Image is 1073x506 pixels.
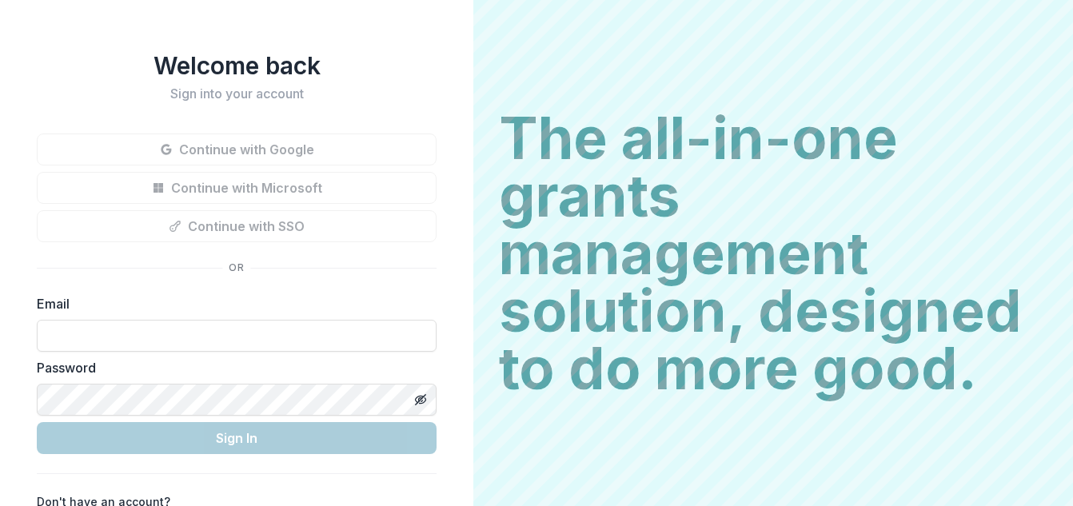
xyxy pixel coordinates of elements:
h2: Sign into your account [37,86,437,102]
label: Email [37,294,427,313]
button: Continue with SSO [37,210,437,242]
button: Sign In [37,422,437,454]
button: Continue with Google [37,133,437,165]
label: Password [37,358,427,377]
button: Continue with Microsoft [37,172,437,204]
h1: Welcome back [37,51,437,80]
button: Toggle password visibility [408,387,433,412]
